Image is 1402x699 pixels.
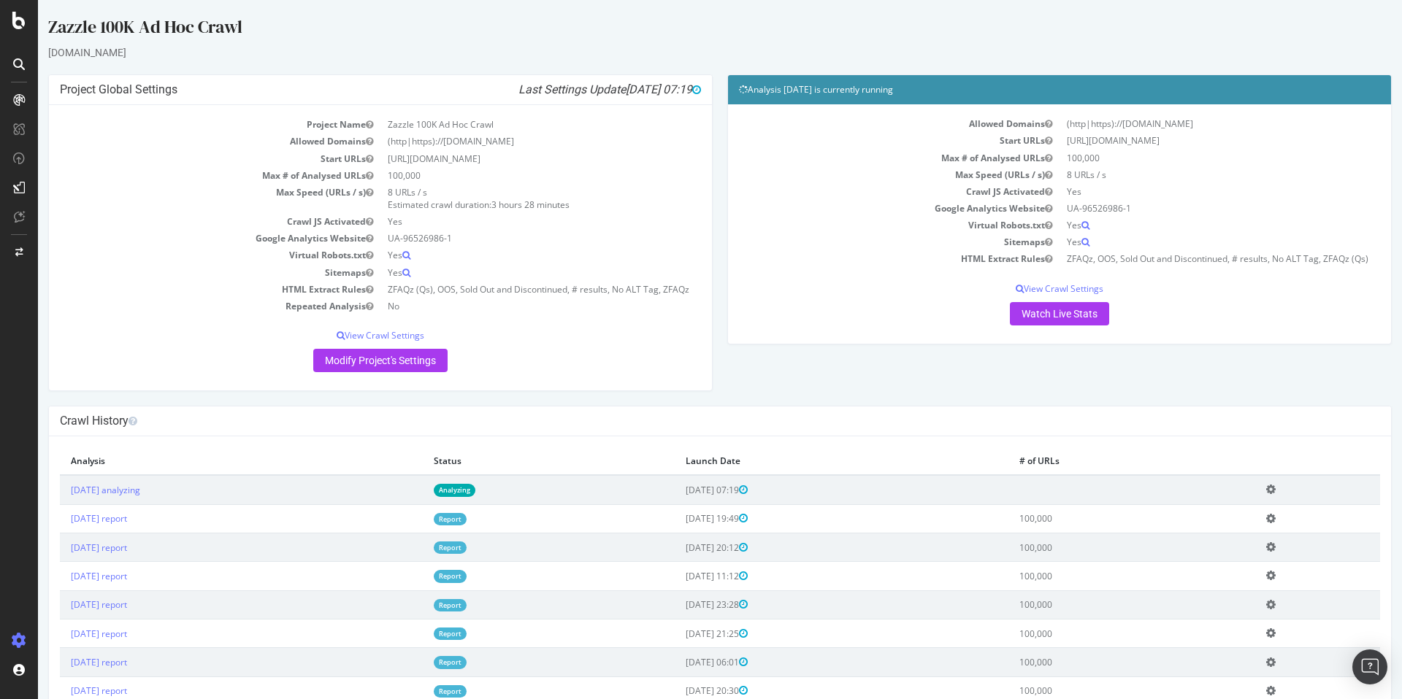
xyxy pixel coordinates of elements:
td: HTML Extract Rules [22,281,342,298]
td: Yes [1022,233,1342,250]
td: Max # of Analysed URLs [22,167,342,184]
td: Yes [342,213,663,230]
i: Last Settings Update [480,82,663,97]
th: # of URLs [970,447,1217,475]
td: Allowed Domains [701,115,1022,132]
td: Virtual Robots.txt [22,247,342,263]
a: Report [396,570,429,582]
a: Watch Live Stats [972,302,1071,325]
td: Allowed Domains [22,133,342,150]
span: [DATE] 07:19 [588,82,663,96]
a: [DATE] report [33,627,89,640]
a: Report [396,599,429,611]
td: (http|https)://[DOMAIN_NAME] [342,133,663,150]
td: Zazzle 100K Ad Hoc Crawl [342,116,663,133]
a: Analyzing [396,484,437,496]
a: [DATE] report [33,684,89,697]
td: Yes [342,264,663,281]
a: Report [396,685,429,698]
a: [DATE] report [33,570,89,582]
td: Google Analytics Website [701,200,1022,217]
th: Analysis [22,447,385,475]
span: [DATE] 06:01 [648,656,710,668]
h4: Project Global Settings [22,82,663,97]
a: Report [396,541,429,554]
a: [DATE] analyzing [33,484,102,496]
p: View Crawl Settings [22,329,663,341]
a: Report [396,627,429,640]
td: Virtual Robots.txt [701,217,1022,233]
td: [URL][DOMAIN_NAME] [342,150,663,167]
a: [DATE] report [33,656,89,668]
span: [DATE] 20:30 [648,684,710,697]
a: Report [396,513,429,525]
td: Max # of Analysed URLs [701,150,1022,166]
span: [DATE] 23:28 [648,598,710,611]
td: Max Speed (URLs / s) [701,166,1022,183]
span: 3 hours 28 minutes [453,198,532,211]
div: Zazzle 100K Ad Hoc Crawl [10,15,1354,45]
td: 8 URLs / s [1022,166,1342,183]
td: UA-96526986-1 [1022,200,1342,217]
h4: Analysis [DATE] is currently running [701,82,1342,97]
td: (http|https)://[DOMAIN_NAME] [1022,115,1342,132]
td: Crawl JS Activated [701,183,1022,200]
a: Report [396,656,429,668]
td: 100,000 [342,167,663,184]
td: Start URLs [22,150,342,167]
span: [DATE] 20:12 [648,541,710,554]
td: Start URLs [701,132,1022,149]
div: [DOMAIN_NAME] [10,45,1354,60]
td: Sitemaps [22,264,342,281]
th: Status [385,447,637,475]
td: UA-96526986-1 [342,230,663,247]
td: Project Name [22,116,342,133]
td: 8 URLs / s Estimated crawl duration: [342,184,663,213]
td: Yes [342,247,663,263]
td: 100,000 [970,648,1217,676]
a: [DATE] report [33,598,89,611]
span: [DATE] 19:49 [648,512,710,525]
td: 100,000 [970,562,1217,590]
td: 100,000 [970,504,1217,533]
td: [URL][DOMAIN_NAME] [1022,132,1342,149]
a: Modify Project's Settings [275,349,410,372]
td: Max Speed (URLs / s) [22,184,342,213]
td: 100,000 [1022,150,1342,166]
td: Yes [1022,183,1342,200]
div: Open Intercom Messenger [1352,649,1387,684]
td: 100,000 [970,619,1217,647]
td: Sitemaps [701,233,1022,250]
a: [DATE] report [33,512,89,525]
span: [DATE] 07:19 [648,484,710,496]
td: Google Analytics Website [22,230,342,247]
a: [DATE] report [33,541,89,554]
h4: Crawl History [22,414,1342,428]
p: View Crawl Settings [701,282,1342,295]
th: Launch Date [637,447,970,475]
td: HTML Extract Rules [701,250,1022,267]
td: 100,000 [970,590,1217,619]
td: Crawl JS Activated [22,213,342,230]
td: Repeated Analysis [22,298,342,314]
td: No [342,298,663,314]
td: ZFAQz, OOS, Sold Out and Discontinued, # results, No ALT Tag, ZFAQz (Qs) [1022,250,1342,267]
span: [DATE] 21:25 [648,627,710,640]
td: Yes [1022,217,1342,233]
td: ZFAQz (Qs), OOS, Sold Out and Discontinued, # results, No ALT Tag, ZFAQz [342,281,663,298]
td: 100,000 [970,533,1217,561]
span: [DATE] 11:12 [648,570,710,582]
